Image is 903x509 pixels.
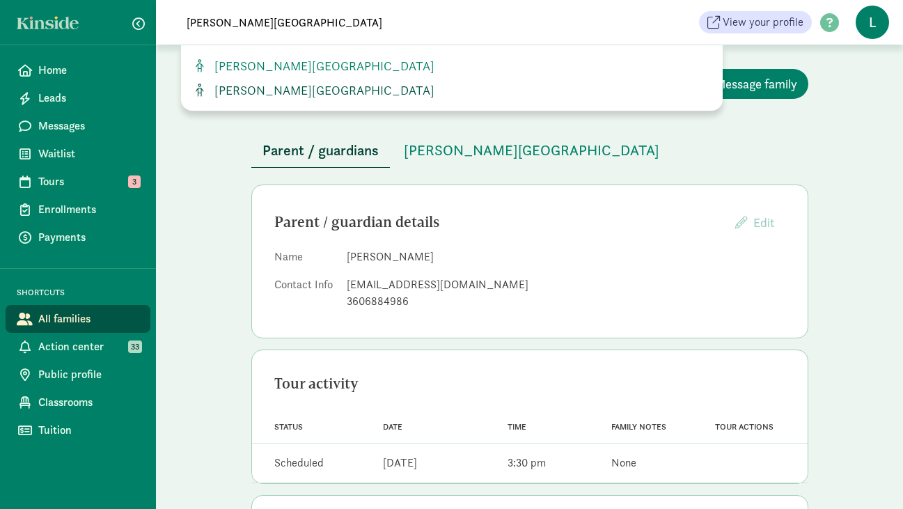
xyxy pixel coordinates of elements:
[833,442,903,509] iframe: Chat Widget
[274,455,324,471] div: Scheduled
[274,373,785,395] div: Tour activity
[611,422,666,432] span: Family notes
[715,422,774,432] span: Tour actions
[6,361,150,389] a: Public profile
[274,249,336,271] dt: Name
[192,81,712,100] a: [PERSON_NAME][GEOGRAPHIC_DATA]
[715,75,797,93] span: Message family
[6,224,150,251] a: Payments
[404,139,659,162] span: [PERSON_NAME][GEOGRAPHIC_DATA]
[209,58,434,74] span: [PERSON_NAME][GEOGRAPHIC_DATA]
[38,394,139,411] span: Classrooms
[723,14,803,31] span: View your profile
[347,249,785,265] dd: [PERSON_NAME]
[274,211,724,233] div: Parent / guardian details
[611,455,636,471] div: None
[6,305,150,333] a: All families
[209,82,434,98] span: [PERSON_NAME][GEOGRAPHIC_DATA]
[128,340,142,353] span: 33
[508,455,546,471] div: 3:30 pm
[38,311,139,327] span: All families
[724,207,785,237] button: Edit
[38,338,139,355] span: Action center
[38,62,139,79] span: Home
[393,143,670,159] a: [PERSON_NAME][GEOGRAPHIC_DATA]
[38,422,139,439] span: Tuition
[274,276,336,315] dt: Contact Info
[6,196,150,224] a: Enrollments
[251,143,390,159] a: Parent / guardians
[393,134,670,167] button: [PERSON_NAME][GEOGRAPHIC_DATA]
[192,56,712,75] a: [PERSON_NAME][GEOGRAPHIC_DATA]
[38,229,139,246] span: Payments
[6,333,150,361] a: Action center 33
[178,8,569,36] input: Search for a family, child or location
[262,139,379,162] span: Parent / guardians
[274,422,303,432] span: Status
[6,84,150,112] a: Leads
[6,112,150,140] a: Messages
[347,293,785,310] div: 3606884986
[251,134,390,168] button: Parent / guardians
[6,389,150,416] a: Classrooms
[38,90,139,107] span: Leads
[856,6,889,39] span: L
[699,11,812,33] a: View your profile
[38,173,139,190] span: Tours
[6,140,150,168] a: Waitlist
[508,422,526,432] span: Time
[6,168,150,196] a: Tours 3
[38,118,139,134] span: Messages
[6,416,150,444] a: Tuition
[347,276,785,293] div: [EMAIL_ADDRESS][DOMAIN_NAME]
[38,366,139,383] span: Public profile
[6,56,150,84] a: Home
[128,175,141,188] span: 3
[686,69,808,99] button: Message family
[38,146,139,162] span: Waitlist
[753,214,774,230] span: Edit
[383,422,402,432] span: Date
[38,201,139,218] span: Enrollments
[383,455,417,471] div: [DATE]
